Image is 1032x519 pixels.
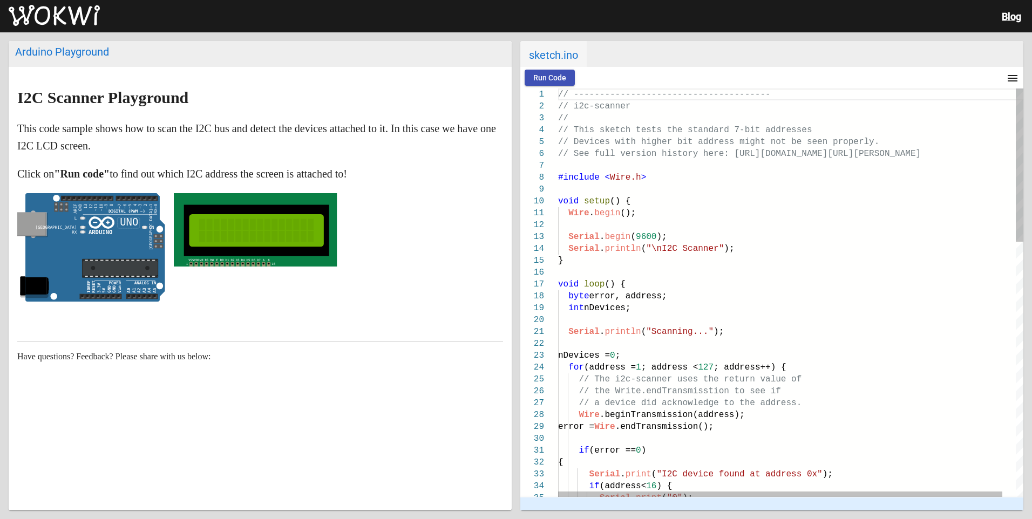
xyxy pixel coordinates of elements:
span: "I2C device found at address 0x" [656,469,822,479]
span: error, address; [589,291,667,301]
span: Serial [589,469,621,479]
div: 7 [520,160,544,172]
span: . [589,208,595,218]
div: 2 [520,100,544,112]
span: // -------------------------------------- [558,90,771,99]
span: "\nI2C Scanner" [646,244,724,254]
a: Blog [1002,11,1021,22]
div: 25 [520,373,544,385]
span: // [558,113,568,123]
span: (error == [589,446,636,455]
span: } [558,256,563,265]
span: Have questions? Feedback? Please share with us below: [17,352,211,361]
span: begin [594,208,620,218]
div: 15 [520,255,544,267]
div: Arduino Playground [15,45,505,58]
div: 14 [520,243,544,255]
span: sketch.ino [520,41,587,67]
span: // Devices with higher bit address might not be se [558,137,817,147]
div: 8 [520,172,544,183]
p: Click on to find out which I2C address the screen is attached to! [17,165,503,182]
div: 31 [520,445,544,456]
div: 13 [520,231,544,243]
span: if [589,481,600,491]
span: // See full version history here: [URL] [558,149,760,159]
span: . [600,232,605,242]
span: ( [641,327,647,337]
div: 17 [520,278,544,290]
div: 18 [520,290,544,302]
div: 32 [520,456,544,468]
span: Serial [568,327,600,337]
span: void [558,196,579,206]
div: 1 [520,88,544,100]
span: .endTransmission(); [615,422,714,432]
span: ; [615,351,621,360]
span: ); [823,469,833,479]
div: 23 [520,350,544,361]
span: println [605,327,641,337]
span: ( [630,232,636,242]
span: . [620,469,626,479]
span: . [600,327,605,337]
span: begin [605,232,630,242]
div: 22 [520,338,544,350]
div: 3 [520,112,544,124]
img: Wokwi [9,5,100,26]
div: 9 [520,183,544,195]
span: for [568,363,584,372]
div: 35 [520,492,544,504]
span: ( [641,244,647,254]
span: "Scanning..." [646,327,714,337]
div: 34 [520,480,544,492]
div: 16 [520,267,544,278]
div: 21 [520,326,544,338]
span: () { [610,196,630,206]
span: > [641,173,647,182]
div: 19 [520,302,544,314]
span: Wire [579,410,599,420]
span: 16 [646,481,656,491]
span: 127 [698,363,714,372]
span: println [605,244,641,254]
div: 11 [520,207,544,219]
span: ) { [656,481,672,491]
div: 29 [520,421,544,433]
span: ); [656,232,667,242]
span: // This sketch tests the standard 7-bit addresses [558,125,812,135]
span: Serial [568,232,600,242]
span: ( [651,469,657,479]
div: 12 [520,219,544,231]
span: // a device did acknowledge to the address. [579,398,802,408]
span: ); [714,327,724,337]
span: if [579,446,589,455]
span: setup [584,196,610,206]
span: // The i2c-scanner uses the return value of [579,374,802,384]
span: ); [724,244,734,254]
span: // i2c-scanner [558,101,630,111]
span: nDevices = [558,351,610,360]
span: Wire.h [610,173,641,182]
div: 30 [520,433,544,445]
div: 5 [520,136,544,148]
span: () { [605,279,625,289]
span: print [626,469,651,479]
span: . [600,244,605,254]
span: (address< [600,481,646,491]
span: Wire [568,208,589,218]
span: Run Code [533,73,566,82]
span: nDevices; [584,303,630,313]
span: [DOMAIN_NAME][URL][PERSON_NAME] [760,149,921,159]
div: 10 [520,195,544,207]
span: #include [558,173,600,182]
span: int [568,303,584,313]
span: en properly. [817,137,879,147]
div: 33 [520,468,544,480]
h1: I2C Scanner Playground [17,89,503,106]
div: 24 [520,361,544,373]
span: 9600 [636,232,656,242]
span: (); [620,208,636,218]
span: loop [584,279,605,289]
span: ) [641,446,647,455]
span: 0 [610,351,615,360]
